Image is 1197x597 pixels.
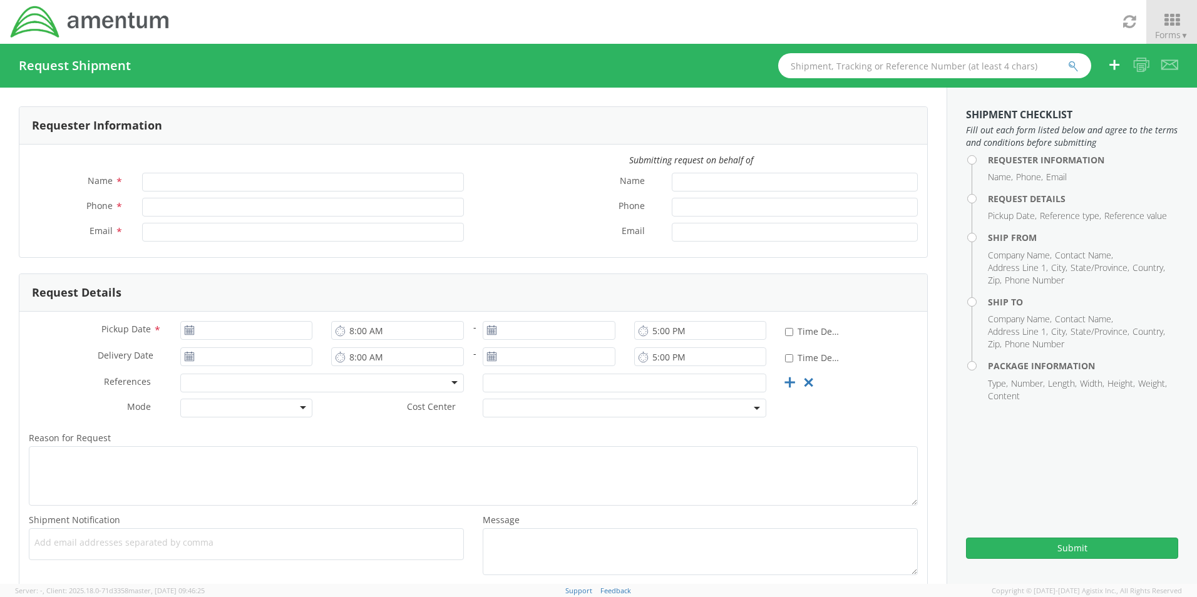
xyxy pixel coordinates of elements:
[966,124,1178,149] span: Fill out each form listed below and agree to the terms and conditions before submitting
[90,225,113,237] span: Email
[1080,377,1104,390] li: Width
[988,325,1048,338] li: Address Line 1
[1046,171,1067,183] li: Email
[104,375,151,387] span: References
[46,586,205,595] span: Client: 2025.18.0-71d3358
[778,53,1091,78] input: Shipment, Tracking or Reference Number (at least 4 chars)
[988,274,1002,287] li: Zip
[29,432,111,444] span: Reason for Request
[620,175,645,189] span: Name
[1051,325,1067,338] li: City
[9,4,171,39] img: dyn-intl-logo-049831509241104b2a82.png
[988,390,1020,402] li: Content
[43,586,44,595] span: ,
[1107,377,1135,390] li: Height
[992,586,1182,596] span: Copyright © [DATE]-[DATE] Agistix Inc., All Rights Reserved
[629,154,753,166] i: Submitting request on behalf of
[88,175,113,186] span: Name
[1040,210,1101,222] li: Reference type
[1138,377,1167,390] li: Weight
[966,538,1178,559] button: Submit
[127,401,151,412] span: Mode
[600,586,631,595] a: Feedback
[785,324,842,338] label: Time Definite
[988,171,1013,183] li: Name
[1005,338,1064,350] li: Phone Number
[1181,30,1188,41] span: ▼
[128,586,205,595] span: master, [DATE] 09:46:25
[1104,210,1167,222] li: Reference value
[988,361,1178,370] h4: Package Information
[988,338,1002,350] li: Zip
[29,514,120,526] span: Shipment Notification
[98,349,153,364] span: Delivery Date
[988,194,1178,203] h4: Request Details
[1133,262,1165,274] li: Country
[1055,313,1113,325] li: Contact Name
[15,586,44,595] span: Server: -
[988,262,1048,274] li: Address Line 1
[966,110,1178,121] h3: Shipment Checklist
[32,120,162,132] h3: Requester Information
[1155,29,1188,41] span: Forms
[785,328,793,336] input: Time Definite
[1051,262,1067,274] li: City
[86,200,113,212] span: Phone
[988,313,1052,325] li: Company Name
[622,225,645,239] span: Email
[1133,325,1165,338] li: Country
[988,233,1178,242] h4: Ship From
[988,377,1008,390] li: Type
[1016,171,1043,183] li: Phone
[988,249,1052,262] li: Company Name
[619,200,645,214] span: Phone
[483,514,520,526] span: Message
[1055,249,1113,262] li: Contact Name
[34,536,458,549] span: Add email addresses separated by comma
[32,287,121,299] h3: Request Details
[988,297,1178,307] h4: Ship To
[407,401,456,415] span: Cost Center
[1005,274,1064,287] li: Phone Number
[988,155,1178,165] h4: Requester Information
[1071,262,1129,274] li: State/Province
[1048,377,1077,390] li: Length
[1071,325,1129,338] li: State/Province
[19,59,131,73] h4: Request Shipment
[988,210,1037,222] li: Pickup Date
[785,350,842,364] label: Time Definite
[101,323,151,335] span: Pickup Date
[565,586,592,595] a: Support
[1011,377,1045,390] li: Number
[785,354,793,362] input: Time Definite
